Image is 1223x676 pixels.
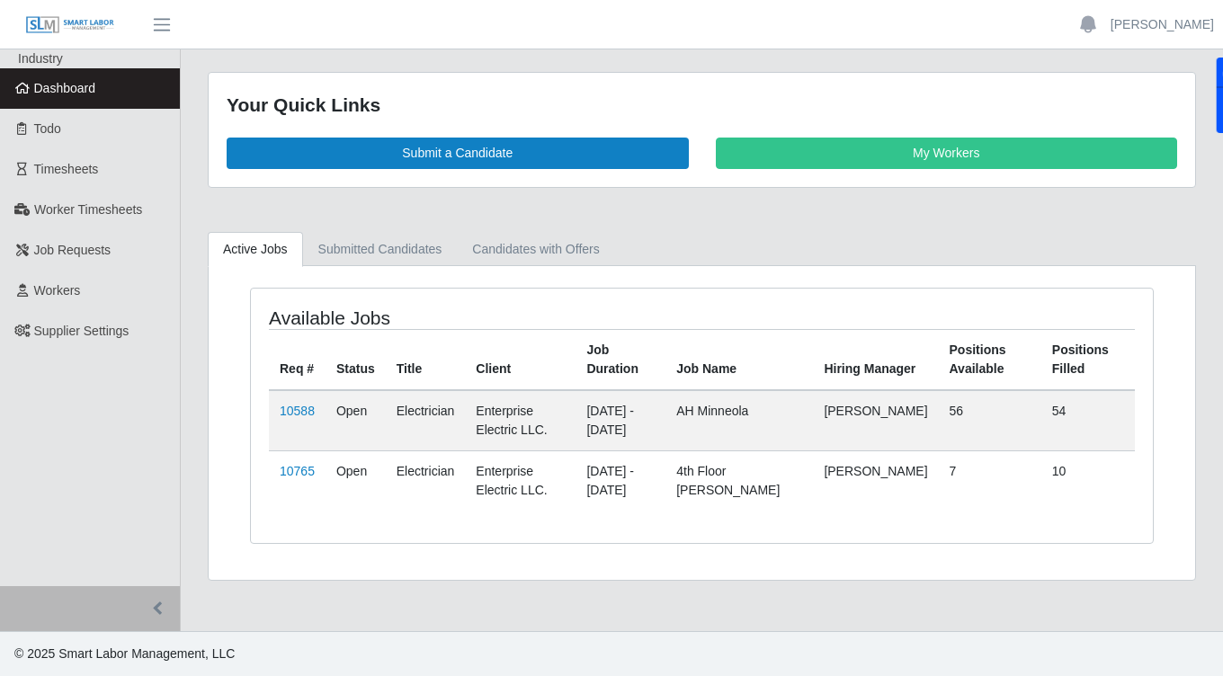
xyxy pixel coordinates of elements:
[326,329,386,390] th: Status
[665,450,813,511] td: 4th Floor [PERSON_NAME]
[25,15,115,35] img: SLM Logo
[227,138,689,169] a: Submit a Candidate
[280,464,315,478] a: 10765
[34,324,129,338] span: Supplier Settings
[576,450,665,511] td: [DATE] - [DATE]
[34,283,81,298] span: Workers
[457,232,614,267] a: Candidates with Offers
[1041,329,1135,390] th: Positions Filled
[813,329,938,390] th: Hiring Manager
[1041,390,1135,451] td: 54
[14,646,235,661] span: © 2025 Smart Labor Management, LLC
[939,450,1041,511] td: 7
[465,390,576,451] td: Enterprise Electric LLC.
[465,450,576,511] td: Enterprise Electric LLC.
[34,243,112,257] span: Job Requests
[1041,450,1135,511] td: 10
[386,329,466,390] th: Title
[326,390,386,451] td: Open
[280,404,315,418] a: 10588
[386,390,466,451] td: Electrician
[326,450,386,511] td: Open
[34,202,142,217] span: Worker Timesheets
[665,390,813,451] td: AH Minneola
[34,81,96,95] span: Dashboard
[665,329,813,390] th: Job Name
[813,450,938,511] td: [PERSON_NAME]
[716,138,1178,169] a: My Workers
[939,329,1041,390] th: Positions Available
[18,51,63,66] span: Industry
[939,390,1041,451] td: 56
[34,121,61,136] span: Todo
[1111,15,1214,34] a: [PERSON_NAME]
[576,390,665,451] td: [DATE] - [DATE]
[303,232,458,267] a: Submitted Candidates
[34,162,99,176] span: Timesheets
[269,307,614,329] h4: Available Jobs
[386,450,466,511] td: Electrician
[465,329,576,390] th: Client
[813,390,938,451] td: [PERSON_NAME]
[227,91,1177,120] div: Your Quick Links
[269,329,326,390] th: Req #
[576,329,665,390] th: Job Duration
[208,232,303,267] a: Active Jobs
